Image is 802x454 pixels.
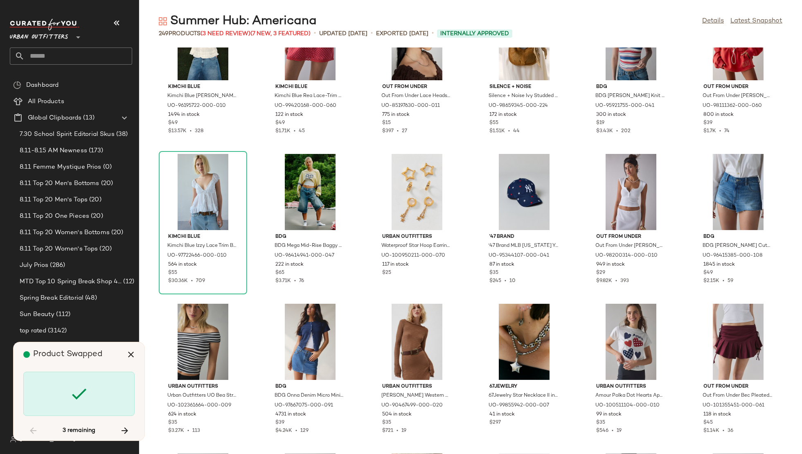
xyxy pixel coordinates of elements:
span: Dashboard [26,81,59,90]
span: 800 in stock [703,111,734,119]
span: • [394,129,402,134]
span: Urban Outfitters [382,233,452,241]
span: Kimchi Blue [PERSON_NAME] Embroidered Cotton Babydoll Cami in White, Women's at Urban Outfitters [167,93,237,100]
span: $721 [382,428,393,434]
img: 102361664_009_b [162,304,244,380]
span: • [608,428,617,434]
span: (20) [89,212,103,221]
span: UO-90467499-000-020 [381,402,443,409]
span: 249 [159,31,169,37]
span: Kimchi Blue [168,233,238,241]
p: Exported [DATE] [376,29,428,38]
span: 74 [724,129,730,134]
span: '47 Brand MLB [US_STATE] Yankees Confetti Clean Up Baseball Hat in Navy, Women's at Urban Outfitters [489,242,558,250]
span: 172 in stock [489,111,517,119]
span: Out From Under [596,233,666,241]
span: UO-98111362-000-060 [703,102,762,110]
span: • [501,278,509,284]
div: Summer Hub: Americana [159,13,317,29]
span: $1.71K [275,129,291,134]
span: • [187,129,195,134]
span: 624 in stock [168,411,196,418]
span: $39 [275,419,284,427]
span: $1.7K [703,129,716,134]
span: $15 [382,120,391,127]
span: • [314,29,316,38]
span: 393 [620,278,629,284]
span: Out From Under [PERSON_NAME] Sweat Skort in Red, Women's at Urban Outfitters [703,93,772,100]
img: svg%3e [13,81,21,89]
span: $35 [382,419,391,427]
span: • [505,129,513,134]
span: $3.43K [596,129,613,134]
span: Urban Outfitters [168,383,238,391]
span: 328 [195,129,203,134]
span: UO-95921755-000-041 [595,102,654,110]
span: • [371,29,373,38]
span: UO-100511104-000-010 [595,402,660,409]
span: UO-100950211-000-070 [381,252,445,260]
span: (20) [110,228,124,237]
span: 3 remaining [63,427,95,434]
span: July Prios [20,261,48,270]
span: Kimchi Blue [275,84,345,91]
span: $25 [382,269,391,277]
span: • [291,278,299,284]
span: BDG [596,84,666,91]
span: 113 [192,428,200,434]
span: Waterproof Star Hoop Earring Set in Gold, Women's at Urban Outfitters [381,242,451,250]
span: UO-96414941-000-047 [275,252,334,260]
span: 10 [509,278,516,284]
span: 59 [728,278,733,284]
span: (112) [54,310,70,319]
span: 300 in stock [596,111,626,119]
span: 504 in stock [382,411,412,418]
span: Urban Outfitters [382,383,452,391]
span: 67Jewelry [489,383,559,391]
span: 222 in stock [275,261,304,269]
span: $55 [168,269,177,277]
img: 100950211_070_b [376,154,458,230]
span: $49 [275,120,285,127]
span: 7.30 School Spirit Editorial Skus [20,130,115,139]
span: $35 [168,419,177,427]
img: 100511104_010_b [590,304,672,380]
span: 117 in stock [382,261,409,269]
span: • [184,428,192,434]
span: (0) [101,163,112,172]
span: • [719,428,728,434]
span: UO-102361664-000-009 [167,402,231,409]
span: 8.11 Top 20 Men's Tops [20,195,88,205]
span: • [432,29,434,38]
span: 8.11 Top 20 Women's Tops [20,244,98,254]
span: 87 in stock [489,261,514,269]
img: 90467499_020_b [376,304,458,380]
span: 949 in stock [596,261,625,269]
span: $397 [382,129,394,134]
span: 76 [299,278,304,284]
span: UO-97667075-000-091 [275,402,333,409]
span: '47 Brand [489,233,559,241]
span: BDG [PERSON_NAME] Knit Halter Top in Red/White/Blue, Women's at Urban Outfitters [595,93,665,100]
a: Details [702,16,724,26]
span: 4731 in stock [275,411,306,418]
span: 122 in stock [275,111,303,119]
img: cfy_white_logo.C9jOOHJF.svg [10,19,79,30]
span: UO-85197630-000-011 [381,102,440,110]
span: BDG [275,383,345,391]
span: (20) [98,244,112,254]
span: 8.11 Top 20 One Pieces [20,212,89,221]
span: UO-96195722-000-010 [167,102,226,110]
span: Kimchi Blue Rea Lace-Trim Satin Micro Mini Skirt in Red, Women's at Urban Outfitters [275,93,344,100]
span: • [188,278,196,284]
span: Out From Under [703,84,773,91]
span: 202 [621,129,631,134]
span: 45 [299,129,305,134]
span: 8.11 Top 20 Women's Bottoms [20,228,110,237]
span: UO-98659345-000-224 [489,102,548,110]
span: (20) [88,195,101,205]
img: 97667075_091_b [269,304,351,380]
span: BDG [275,233,345,241]
span: 8.11 Femme Mystique Prios [20,163,101,172]
span: UO-99420168-000-060 [275,102,336,110]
